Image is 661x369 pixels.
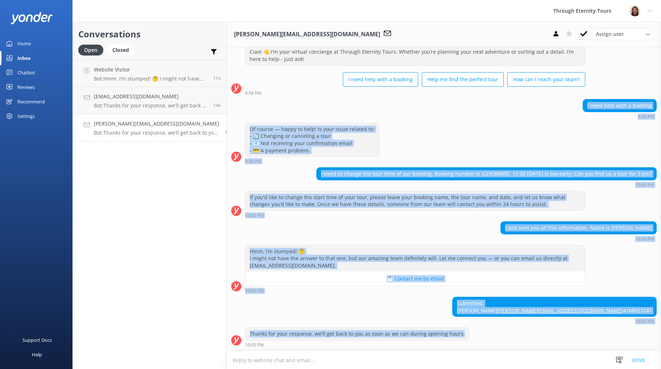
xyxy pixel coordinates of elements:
[500,236,657,241] div: 10:00pm 17-Aug-2025 (UTC +02:00) Europe/Amsterdam
[107,46,138,54] a: Closed
[32,347,42,362] div: Help
[245,271,585,286] button: 📩 Contact me by email
[22,333,52,347] div: Support Docs
[638,115,654,119] strong: 9:58 PM
[316,182,657,187] div: 10:00pm 17-Aug-2025 (UTC +02:00) Europe/Amsterdam
[78,46,107,54] a: Open
[245,191,585,210] div: If you'd like to change the start time of your tour, please leave your booking name, the tour nam...
[94,93,208,101] h4: [EMAIL_ADDRESS][DOMAIN_NAME]
[94,130,219,136] p: Bot: Thanks for your response, we'll get back to you as soon as we can during opening hours.
[245,288,585,293] div: 10:00pm 17-Aug-2025 (UTC +02:00) Europe/Amsterdam
[596,30,624,38] span: Assign user
[94,66,208,74] h4: Website Visitor
[317,168,656,180] div: I need to change the tour time of our booking. Booking number is G23EBMWZ. 12:30 [DATE] is too ea...
[507,72,585,87] button: How can I reach your team?
[73,60,226,87] a: Website VisitorBot:Hmm, I’m stumped! 🤔 I might not have the answer to that one, but our amazing t...
[635,237,654,241] strong: 10:00 PM
[17,65,35,80] div: Chatbot
[422,72,504,87] button: Help me find the perfect tour
[94,75,208,82] p: Bot: Hmm, I’m stumped! 🤔 I might not have the answer to that one, but our amazing team definitely...
[245,213,585,218] div: 10:00pm 17-Aug-2025 (UTC +02:00) Europe/Amsterdam
[17,51,31,65] div: Inbox
[234,30,380,39] h3: [PERSON_NAME][EMAIL_ADDRESS][DOMAIN_NAME]
[17,36,31,51] div: Home
[73,114,226,142] a: [PERSON_NAME][EMAIL_ADDRESS][DOMAIN_NAME]Bot:Thanks for your response, we'll get back to you as s...
[245,213,264,218] strong: 10:00 PM
[452,319,657,324] div: 10:04pm 17-Aug-2025 (UTC +02:00) Europe/Amsterdam
[635,319,654,324] strong: 10:04 PM
[213,102,221,108] span: 11:43pm 17-Aug-2025 (UTC +02:00) Europe/Amsterdam
[245,289,264,293] strong: 10:00 PM
[592,28,654,40] div: Assign User
[245,159,261,164] strong: 9:58 PM
[635,183,654,187] strong: 10:00 PM
[78,45,103,56] div: Open
[245,46,585,65] div: Ciao! 👋 I'm your virtual concierge at Through Eternity Tours. Whether you’re planning your next a...
[78,27,221,41] h2: Conversations
[17,109,35,123] div: Settings
[213,75,221,81] span: 01:57am 18-Aug-2025 (UTC +02:00) Europe/Amsterdam
[245,342,470,347] div: 10:05pm 17-Aug-2025 (UTC +02:00) Europe/Amsterdam
[17,94,45,109] div: Recommend
[629,5,640,16] img: 725-1755267273.png
[453,297,656,316] div: Submitted: [PERSON_NAME] 4168923241
[245,123,379,156] div: Of course — happy to help! Is your issue related to: - 🔄 Changing or canceling a tour - 📧 Not rec...
[583,99,656,112] div: I need help with a booking
[94,120,219,128] h4: [PERSON_NAME][EMAIL_ADDRESS][DOMAIN_NAME]
[107,45,134,56] div: Closed
[498,307,623,314] a: [PERSON_NAME][EMAIL_ADDRESS][DOMAIN_NAME]
[73,87,226,114] a: [EMAIL_ADDRESS][DOMAIN_NAME]Bot:Thanks for your response, we'll get back to you as soon as we can...
[245,91,261,95] strong: 9:58 PM
[583,114,657,119] div: 09:58pm 17-Aug-2025 (UTC +02:00) Europe/Amsterdam
[11,12,53,24] img: yonder-white-logo.png
[501,222,656,234] div: I just sent you all this information. Name is [PERSON_NAME]
[225,130,233,136] span: 10:04pm 17-Aug-2025 (UTC +02:00) Europe/Amsterdam
[245,90,585,95] div: 09:58pm 17-Aug-2025 (UTC +02:00) Europe/Amsterdam
[343,72,418,87] button: I need help with a booking
[17,80,35,94] div: Reviews
[245,245,585,272] div: Hmm, I’m stumped! 🤔 I might not have the answer to that one, but our amazing team definitely will...
[94,102,208,109] p: Bot: Thanks for your response, we'll get back to you as soon as we can during opening hours.
[245,328,469,340] div: Thanks for your response, we'll get back to you as soon as we can during opening hours.
[245,343,264,347] strong: 10:05 PM
[245,159,379,164] div: 09:58pm 17-Aug-2025 (UTC +02:00) Europe/Amsterdam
